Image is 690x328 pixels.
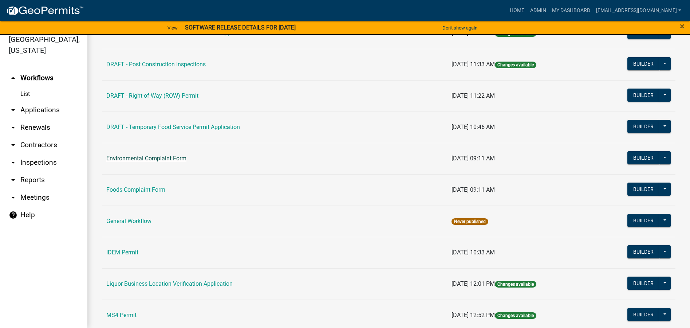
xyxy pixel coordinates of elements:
[452,155,495,162] span: [DATE] 09:11 AM
[495,281,536,288] span: Changes available
[527,4,549,17] a: Admin
[627,26,659,39] button: Builder
[185,24,296,31] strong: SOFTWARE RELEASE DETAILS FOR [DATE]
[627,89,659,102] button: Builder
[452,124,495,130] span: [DATE] 10:46 AM
[627,57,659,70] button: Builder
[106,312,137,319] a: MS4 Permit
[627,277,659,290] button: Builder
[593,4,684,17] a: [EMAIL_ADDRESS][DOMAIN_NAME]
[627,151,659,164] button: Builder
[452,312,495,319] span: [DATE] 12:52 PM
[452,92,495,99] span: [DATE] 11:22 AM
[439,22,480,34] button: Don't show again
[9,193,17,202] i: arrow_drop_down
[452,280,495,287] span: [DATE] 12:01 PM
[106,280,233,287] a: Liquor Business Location Verification Application
[165,22,181,34] a: View
[9,158,17,167] i: arrow_drop_down
[9,74,17,82] i: arrow_drop_up
[452,186,495,193] span: [DATE] 09:11 AM
[452,61,495,68] span: [DATE] 11:33 AM
[452,249,495,256] span: [DATE] 10:33 AM
[680,21,685,31] span: ×
[106,61,206,68] a: DRAFT - Post Construction Inspections
[495,312,536,319] span: Changes available
[106,124,240,130] a: DRAFT - Temporary Food Service Permit Application
[9,211,17,219] i: help
[106,92,198,99] a: DRAFT - Right-of-Way (ROW) Permit
[106,249,138,256] a: IDEM Permit
[549,4,593,17] a: My Dashboard
[9,176,17,184] i: arrow_drop_down
[507,4,527,17] a: Home
[627,308,659,321] button: Builder
[627,214,659,227] button: Builder
[495,62,536,68] span: Changes available
[106,218,151,224] a: General Workflow
[627,245,659,258] button: Builder
[9,141,17,149] i: arrow_drop_down
[452,218,488,225] span: Never published
[680,22,685,31] button: Close
[106,186,165,193] a: Foods Complaint Form
[627,183,659,196] button: Builder
[106,155,186,162] a: Environmental Complaint Form
[9,106,17,114] i: arrow_drop_down
[9,123,17,132] i: arrow_drop_down
[627,120,659,133] button: Builder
